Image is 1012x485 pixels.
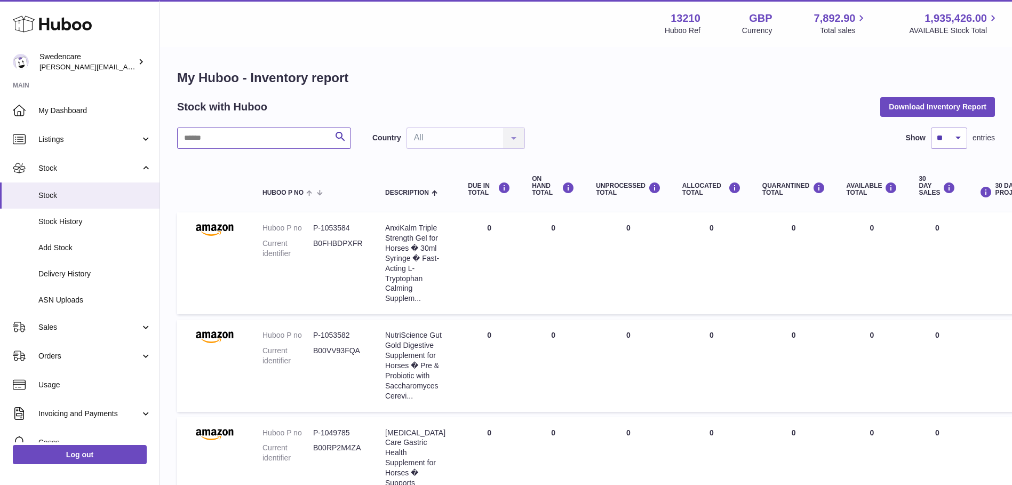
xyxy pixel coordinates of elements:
span: Invoicing and Payments [38,409,140,419]
td: 0 [908,320,966,411]
a: Log out [13,445,147,464]
td: 0 [457,320,521,411]
td: 0 [521,320,585,411]
td: 0 [672,212,752,314]
td: 0 [585,320,672,411]
dd: P-1053584 [313,223,364,233]
span: Sales [38,322,140,332]
span: 0 [792,224,796,232]
div: AVAILABLE Total [847,182,898,196]
a: 7,892.90 Total sales [814,11,868,36]
span: My Dashboard [38,106,152,116]
img: product image [188,223,241,236]
div: Huboo Ref [665,26,700,36]
div: Swedencare [39,52,136,72]
span: [PERSON_NAME][EMAIL_ADDRESS][PERSON_NAME][DOMAIN_NAME] [39,62,271,71]
div: ALLOCATED Total [682,182,741,196]
span: 1,935,426.00 [925,11,987,26]
span: Orders [38,351,140,361]
span: AVAILABLE Stock Total [909,26,999,36]
div: Currency [742,26,772,36]
dt: Current identifier [262,346,313,366]
button: Download Inventory Report [880,97,995,116]
strong: GBP [749,11,772,26]
dt: Current identifier [262,443,313,463]
span: Total sales [820,26,867,36]
span: Add Stock [38,243,152,253]
h2: Stock with Huboo [177,100,267,114]
dt: Current identifier [262,238,313,259]
span: ASN Uploads [38,295,152,305]
td: 0 [908,212,966,314]
img: product image [188,330,241,343]
span: Description [385,189,429,196]
td: 0 [457,212,521,314]
a: 1,935,426.00 AVAILABLE Stock Total [909,11,999,36]
span: 0 [792,428,796,437]
div: 30 DAY SALES [919,176,955,197]
td: 0 [836,320,909,411]
span: Listings [38,134,140,145]
img: daniel.corbridge@swedencare.co.uk [13,54,29,70]
span: entries [973,133,995,143]
dd: P-1049785 [313,428,364,438]
strong: 13210 [671,11,700,26]
div: QUARANTINED Total [762,182,825,196]
span: Stock History [38,217,152,227]
td: 0 [672,320,752,411]
span: Usage [38,380,152,390]
span: Stock [38,190,152,201]
dd: P-1053582 [313,330,364,340]
td: 0 [521,212,585,314]
div: UNPROCESSED Total [596,182,661,196]
dt: Huboo P no [262,330,313,340]
span: Cases [38,438,152,448]
dd: B00RP2M4ZA [313,443,364,463]
label: Country [372,133,401,143]
label: Show [906,133,926,143]
div: AnxiKalm Triple Strength Gel for Horses � 30ml Syringe � Fast-Acting L-Tryptophan Calming Supplem... [385,223,447,304]
span: 7,892.90 [814,11,856,26]
span: Huboo P no [262,189,304,196]
span: Stock [38,163,140,173]
span: 0 [792,331,796,339]
img: product image [188,428,241,441]
dd: B0FHBDPXFR [313,238,364,259]
h1: My Huboo - Inventory report [177,69,995,86]
dd: B00VV93FQA [313,346,364,366]
div: ON HAND Total [532,176,575,197]
dt: Huboo P no [262,223,313,233]
td: 0 [836,212,909,314]
div: NutriScience Gut Gold Digestive Supplement for Horses � Pre & Probiotic with Saccharomyces Cerevi... [385,330,447,401]
span: Delivery History [38,269,152,279]
td: 0 [585,212,672,314]
dt: Huboo P no [262,428,313,438]
div: DUE IN TOTAL [468,182,511,196]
